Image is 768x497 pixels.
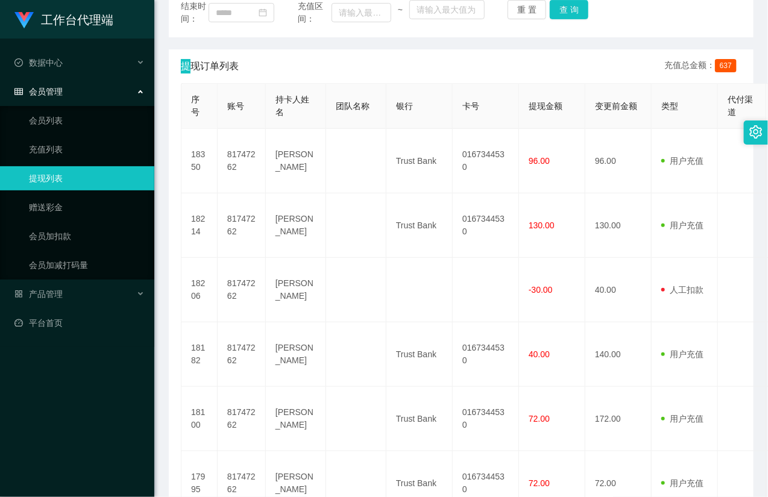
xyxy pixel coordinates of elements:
[585,129,652,193] td: 96.00
[336,101,370,111] span: 团队名称
[14,58,63,67] span: 数据中心
[181,129,218,193] td: 18350
[462,101,479,111] span: 卡号
[661,478,703,488] span: 用户充值
[29,195,145,219] a: 赠送彩金
[259,8,267,17] i: 图标: calendar
[386,129,453,193] td: Trust Bank
[181,193,218,258] td: 18214
[218,193,266,258] td: 81747262
[181,322,218,387] td: 18182
[749,125,763,139] i: 图标: setting
[595,101,637,111] span: 变更前金额
[14,14,113,24] a: 工作台代理端
[453,322,519,387] td: 0167344530
[14,58,23,67] i: 图标: check-circle-o
[453,387,519,451] td: 0167344530
[661,220,703,230] span: 用户充值
[529,349,550,359] span: 40.00
[29,137,145,161] a: 充值列表
[661,414,703,424] span: 用户充值
[585,258,652,322] td: 40.00
[266,387,326,451] td: [PERSON_NAME]
[181,387,218,451] td: 18100
[396,101,413,111] span: 银行
[529,478,550,488] span: 72.00
[661,349,703,359] span: 用户充值
[29,166,145,190] a: 提现列表
[715,59,737,72] span: 637
[386,387,453,451] td: Trust Bank
[453,193,519,258] td: 0167344530
[529,156,550,166] span: 96.00
[14,289,63,299] span: 产品管理
[14,12,34,29] img: logo.9652507e.png
[661,101,678,111] span: 类型
[227,101,244,111] span: 账号
[661,156,703,166] span: 用户充值
[218,322,266,387] td: 81747262
[386,193,453,258] td: Trust Bank
[14,87,63,96] span: 会员管理
[181,258,218,322] td: 18206
[266,258,326,322] td: [PERSON_NAME]
[386,322,453,387] td: Trust Bank
[191,95,200,117] span: 序号
[266,193,326,258] td: [PERSON_NAME]
[664,59,741,73] div: 充值总金额：
[585,193,652,258] td: 130.00
[14,87,23,96] i: 图标: table
[29,253,145,277] a: 会员加减打码量
[391,4,410,16] span: ~
[585,322,652,387] td: 140.00
[41,1,113,39] h1: 工作台代理端
[529,220,555,230] span: 130.00
[332,3,391,22] input: 请输入最小值为
[275,95,309,117] span: 持卡人姓名
[29,108,145,133] a: 会员列表
[728,95,753,117] span: 代付渠道
[529,101,562,111] span: 提现金额
[14,311,145,335] a: 图标: dashboard平台首页
[529,414,550,424] span: 72.00
[266,322,326,387] td: [PERSON_NAME]
[218,387,266,451] td: 81747262
[29,224,145,248] a: 会员加扣款
[453,129,519,193] td: 0167344530
[266,129,326,193] td: [PERSON_NAME]
[218,129,266,193] td: 81747262
[14,290,23,298] i: 图标: appstore-o
[181,59,239,73] span: 提现订单列表
[661,285,703,295] span: 人工扣款
[529,285,553,295] span: -30.00
[585,387,652,451] td: 172.00
[218,258,266,322] td: 81747262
